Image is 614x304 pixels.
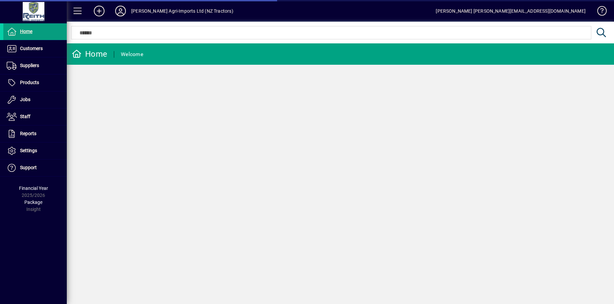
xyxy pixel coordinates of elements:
[20,114,30,119] span: Staff
[88,5,110,17] button: Add
[3,108,67,125] a: Staff
[3,40,67,57] a: Customers
[121,49,143,60] div: Welcome
[20,46,43,51] span: Customers
[20,165,37,170] span: Support
[131,6,233,16] div: [PERSON_NAME] Agri-Imports Ltd (NZ Tractors)
[3,57,67,74] a: Suppliers
[72,49,107,59] div: Home
[19,186,48,191] span: Financial Year
[3,74,67,91] a: Products
[20,29,32,34] span: Home
[20,63,39,68] span: Suppliers
[20,131,36,136] span: Reports
[110,5,131,17] button: Profile
[3,160,67,176] a: Support
[20,97,30,102] span: Jobs
[3,125,67,142] a: Reports
[20,80,39,85] span: Products
[436,6,586,16] div: [PERSON_NAME] [PERSON_NAME][EMAIL_ADDRESS][DOMAIN_NAME]
[592,1,606,23] a: Knowledge Base
[20,148,37,153] span: Settings
[3,91,67,108] a: Jobs
[3,142,67,159] a: Settings
[24,200,42,205] span: Package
